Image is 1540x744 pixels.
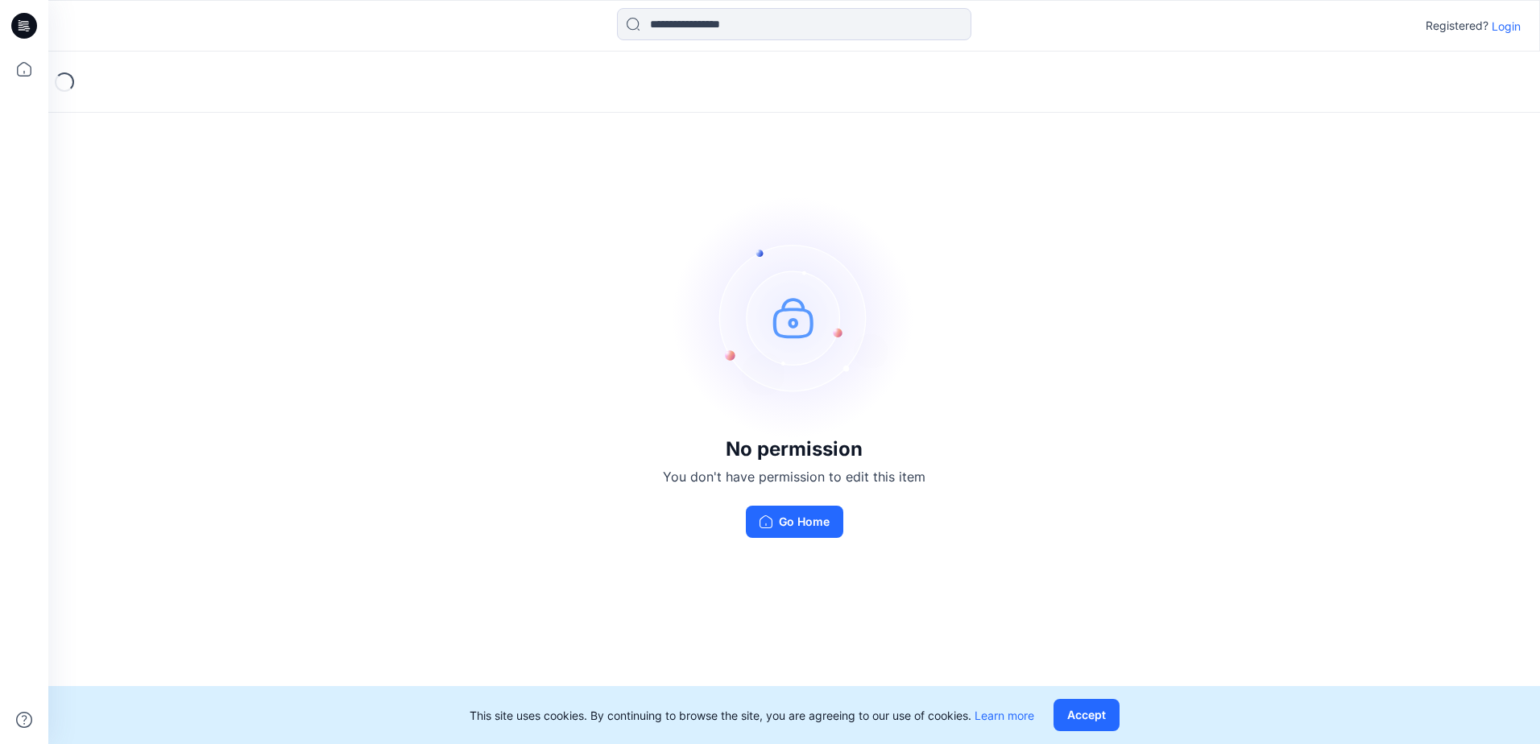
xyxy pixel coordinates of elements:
button: Accept [1054,699,1120,731]
p: Registered? [1426,16,1488,35]
p: Login [1492,18,1521,35]
img: no-perm.svg [673,196,915,438]
a: Learn more [975,709,1034,722]
p: You don't have permission to edit this item [663,467,925,486]
p: This site uses cookies. By continuing to browse the site, you are agreeing to our use of cookies. [470,707,1034,724]
button: Go Home [746,506,843,538]
h3: No permission [663,438,925,461]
